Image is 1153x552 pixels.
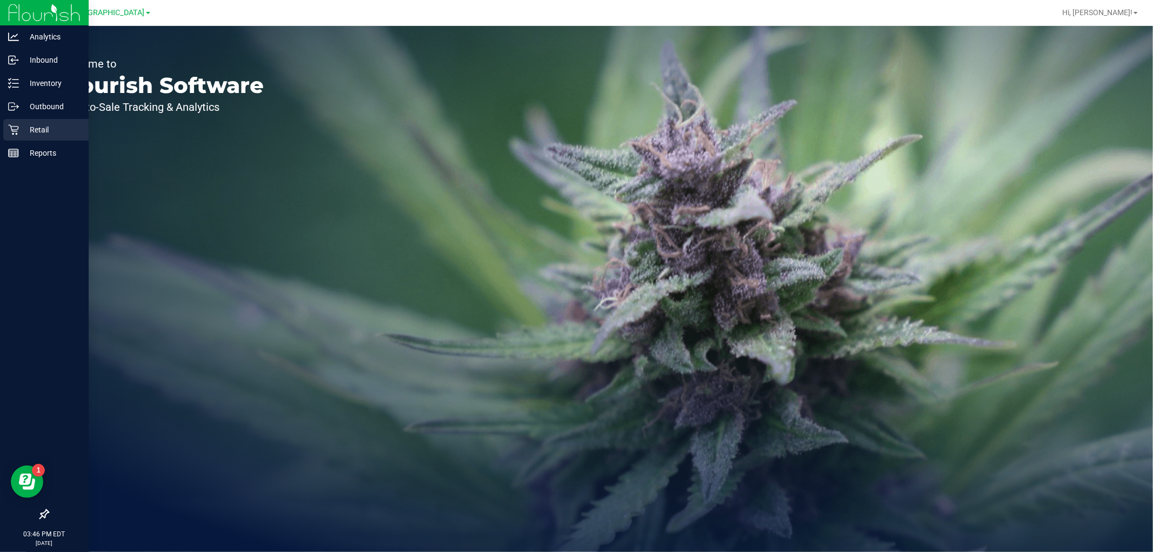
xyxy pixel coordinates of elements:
[19,147,84,159] p: Reports
[71,8,145,17] span: [GEOGRAPHIC_DATA]
[8,148,19,158] inline-svg: Reports
[32,464,45,477] iframe: Resource center unread badge
[8,101,19,112] inline-svg: Outbound
[19,100,84,113] p: Outbound
[1062,8,1132,17] span: Hi, [PERSON_NAME]!
[8,78,19,89] inline-svg: Inventory
[8,31,19,42] inline-svg: Analytics
[19,30,84,43] p: Analytics
[58,102,264,112] p: Seed-to-Sale Tracking & Analytics
[5,529,84,539] p: 03:46 PM EDT
[8,124,19,135] inline-svg: Retail
[11,465,43,498] iframe: Resource center
[19,77,84,90] p: Inventory
[8,55,19,65] inline-svg: Inbound
[58,75,264,96] p: Flourish Software
[19,123,84,136] p: Retail
[19,54,84,66] p: Inbound
[58,58,264,69] p: Welcome to
[5,539,84,547] p: [DATE]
